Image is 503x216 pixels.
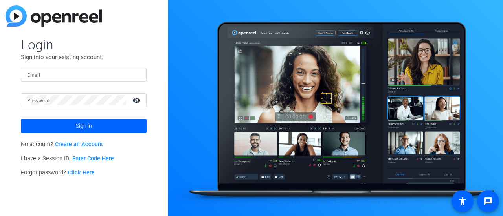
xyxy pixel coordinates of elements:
button: Sign in [21,119,147,133]
span: Login [21,36,147,53]
mat-label: Email [27,73,40,78]
a: Enter Code Here [72,155,114,162]
p: Sign into your existing account. [21,53,147,62]
input: Enter Email Address [27,70,140,79]
mat-icon: visibility_off [128,94,147,106]
mat-label: Password [27,98,50,103]
span: I have a Session ID. [21,155,114,162]
img: blue-gradient.svg [6,5,102,27]
span: No account? [21,141,103,148]
span: Forgot password? [21,169,95,176]
a: Click Here [68,169,95,176]
a: Create an Account [55,141,103,148]
mat-icon: accessibility [458,196,467,206]
mat-icon: message [483,196,493,206]
span: Sign in [76,116,92,136]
